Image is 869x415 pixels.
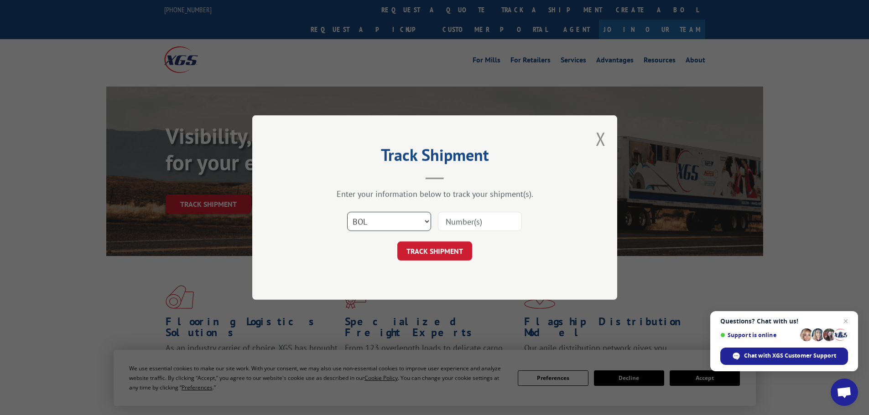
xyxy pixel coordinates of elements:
[720,348,848,365] span: Chat with XGS Customer Support
[298,189,572,199] div: Enter your information below to track your shipment(s).
[831,379,858,406] a: Open chat
[720,318,848,325] span: Questions? Chat with us!
[596,127,606,151] button: Close modal
[298,149,572,166] h2: Track Shipment
[438,212,522,231] input: Number(s)
[744,352,836,360] span: Chat with XGS Customer Support
[720,332,797,338] span: Support is online
[397,241,472,261] button: TRACK SHIPMENT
